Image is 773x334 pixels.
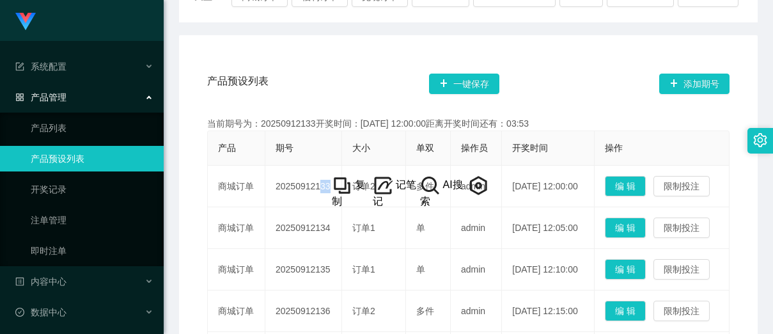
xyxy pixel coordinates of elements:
[659,74,730,94] button: 图标: plus添加期号
[15,276,66,287] span: 内容中心
[416,143,434,153] span: 单双
[451,207,502,249] td: admin
[207,117,730,131] div: 当前期号为：20250912133开奖时间：[DATE] 12:00:00距离开奖时间还有：03:53
[653,176,710,196] button: 限制投注
[512,143,548,153] span: 开奖时间
[265,166,342,207] td: 20250912133
[605,301,646,321] button: 编 辑
[502,249,595,290] td: [DATE] 12:10:00
[416,264,425,274] span: 单
[15,13,36,31] img: logo.9652507e.png
[502,290,595,332] td: [DATE] 12:15:00
[605,218,646,238] button: 编 辑
[276,143,293,153] span: 期号
[451,249,502,290] td: admin
[352,143,370,153] span: 大小
[605,259,646,280] button: 编 辑
[461,143,488,153] span: 操作员
[753,133,767,147] i: 图标: setting
[31,177,153,202] a: 开奖记录
[15,307,66,317] span: 数据中心
[208,207,265,249] td: 商城订单
[208,290,265,332] td: 商城订单
[451,166,502,207] td: admin
[15,93,24,102] i: 图标: appstore-o
[218,143,236,153] span: 产品
[31,207,153,233] a: 注单管理
[265,249,342,290] td: 20250912135
[420,175,441,196] img: hH46hMuwJzBHKAAAAAElFTkSuQmCC
[332,179,365,207] span: 复制
[467,175,488,196] img: AivEMIV8KsPvPPD9SxUql4SH8QqllF07RjqtXqV5ygdJe4UlMEr3zb7XZL+lAGNfV6vZfL5R4VAYnRBZUUEhoFNTJsoqO0CbC...
[332,175,352,196] img: +vywMD4W03sz8AcLhV9TmKVjsAAAAABJRU5ErkJggg==
[605,143,623,153] span: 操作
[605,176,646,196] button: 编 辑
[208,249,265,290] td: 商城订单
[31,238,153,264] a: 即时注单
[429,74,499,94] button: 图标: plus一键保存
[15,61,66,72] span: 系统配置
[15,62,24,71] i: 图标: form
[15,308,24,317] i: 图标: check-circle-o
[31,146,153,171] a: 产品预设列表
[352,223,375,233] span: 订单1
[502,207,595,249] td: [DATE] 12:05:00
[265,290,342,332] td: 20250912136
[502,166,595,207] td: [DATE] 12:00:00
[265,207,342,249] td: 20250912134
[420,179,463,207] span: AI搜索
[207,74,269,94] span: 产品预设列表
[15,92,66,102] span: 产品管理
[208,166,265,207] td: 商城订单
[451,290,502,332] td: admin
[653,218,710,238] button: 限制投注
[31,115,153,141] a: 产品列表
[373,179,416,207] span: 记笔记
[416,223,425,233] span: 单
[373,175,393,196] img: note_menu_logo_v2.png
[653,259,710,280] button: 限制投注
[653,301,710,321] button: 限制投注
[352,264,375,274] span: 订单1
[352,306,375,316] span: 订单2
[416,306,434,316] span: 多件
[15,277,24,286] i: 图标: profile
